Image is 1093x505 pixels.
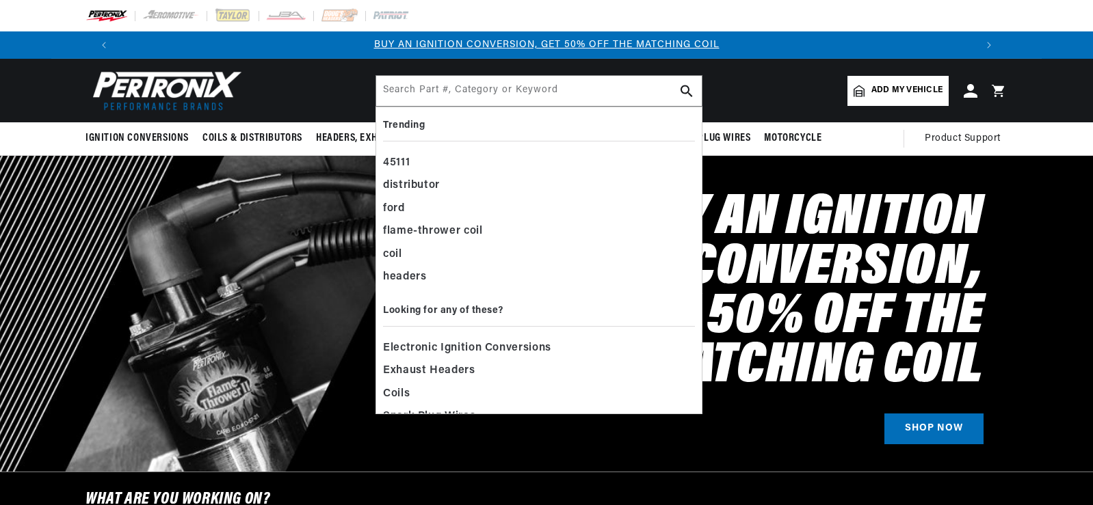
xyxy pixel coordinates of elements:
summary: Headers, Exhausts & Components [309,122,483,154]
slideshow-component: Translation missing: en.sections.announcements.announcement_bar [51,31,1042,59]
summary: Coils & Distributors [196,122,309,154]
a: Add my vehicle [847,76,949,106]
span: Spark Plug Wires [668,131,751,146]
span: Spark Plug Wires [383,407,475,426]
summary: Ignition Conversions [85,122,196,154]
button: search button [672,76,702,106]
summary: Spark Plug Wires [661,122,758,154]
span: Headers, Exhausts & Components [316,131,476,146]
span: Coils & Distributors [202,131,302,146]
button: Translation missing: en.sections.announcements.next_announcement [975,31,1003,59]
span: Add my vehicle [871,84,943,97]
span: Coils [383,385,410,404]
div: Announcement [118,38,975,53]
div: 1 of 3 [118,38,975,53]
div: flame-thrower coil [383,220,695,243]
summary: Motorcycle [757,122,828,154]
a: BUY AN IGNITION CONVERSION, GET 50% OFF THE MATCHING COIL [374,40,720,50]
summary: Product Support [925,122,1008,155]
a: SHOP NOW [884,413,984,444]
button: Translation missing: en.sections.announcements.previous_announcement [90,31,118,59]
img: Pertronix [85,67,243,114]
span: Ignition Conversions [85,131,189,146]
div: headers [383,266,695,289]
div: coil [383,243,695,267]
span: Exhaust Headers [383,361,475,381]
div: ford [383,197,695,221]
input: Search Part #, Category or Keyword [376,76,702,106]
div: 45111 [383,152,695,175]
b: Looking for any of these? [383,305,503,316]
div: distributor [383,174,695,197]
span: Electronic Ignition Conversions [383,339,551,358]
span: Motorcycle [764,131,821,146]
b: Trending [383,120,425,131]
span: Product Support [925,131,1001,146]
